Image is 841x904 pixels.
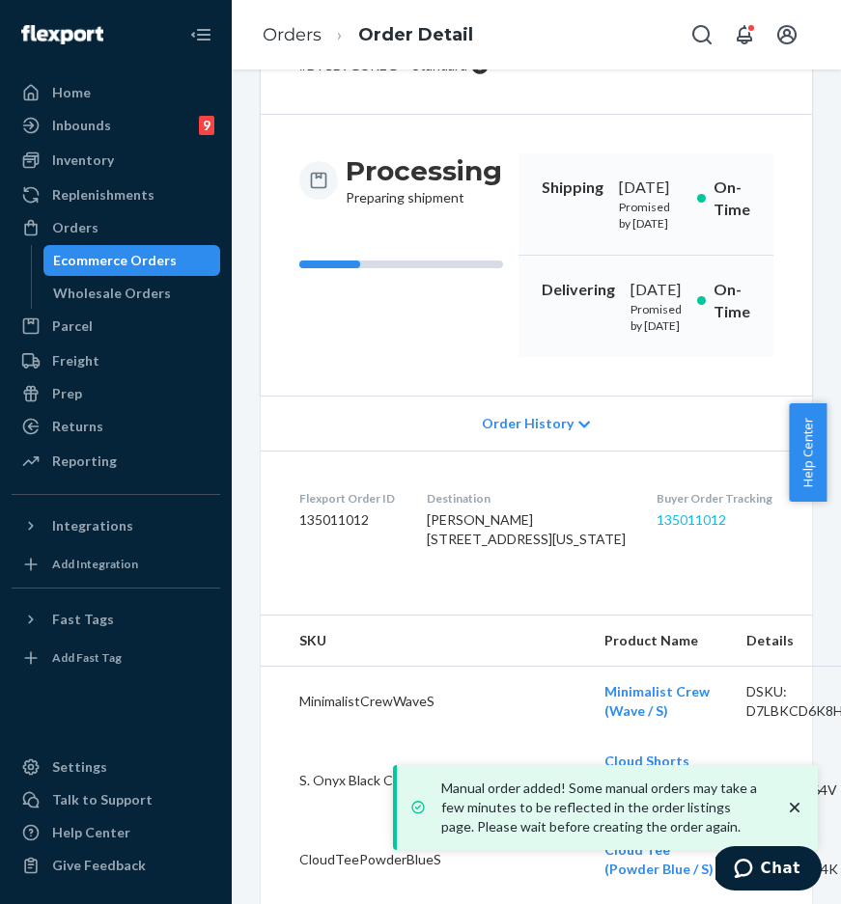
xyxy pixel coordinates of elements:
[52,556,138,572] div: Add Integration
[52,218,98,237] div: Orders
[12,311,220,342] a: Parcel
[12,752,220,782] a: Settings
[12,549,220,580] a: Add Integration
[346,153,502,207] div: Preparing shipment
[52,116,111,135] div: Inbounds
[12,643,220,673] a: Add Fast Tag
[657,511,726,528] a: 135011012
[631,279,682,301] div: [DATE]
[52,83,91,102] div: Home
[604,683,710,719] a: Minimalist Crew (Wave / S)
[52,790,153,809] div: Talk to Support
[52,516,133,535] div: Integrations
[714,279,750,323] p: On-Time
[346,153,502,188] h3: Processing
[789,403,827,502] button: Help Center
[52,757,107,777] div: Settings
[785,798,804,817] svg: close toast
[12,110,220,141] a: Inbounds9
[542,177,603,199] p: Shipping
[261,667,589,737] td: MinimalistCrewWaveS
[441,779,766,836] p: Manual order added! Some manual orders may take a few minutes to be reflected in the order listin...
[52,417,103,436] div: Returns
[299,490,396,507] dt: Flexport Order ID
[714,177,750,221] p: On-Time
[12,345,220,376] a: Freight
[52,384,82,403] div: Prep
[12,446,220,477] a: Reporting
[12,378,220,409] a: Prep
[52,151,114,170] div: Inventory
[12,411,220,442] a: Returns
[53,284,171,303] div: Wholesale Orders
[427,490,627,507] dt: Destination
[52,610,114,629] div: Fast Tags
[299,510,396,530] dd: 135011012
[12,817,220,848] a: Help Center
[52,185,154,205] div: Replenishments
[261,736,589,825] td: S. Onyx Black Cloud Shorts
[261,616,589,667] th: SKU
[631,301,682,334] p: Promised by [DATE]
[12,77,220,108] a: Home
[12,850,220,881] button: Give Feedback
[52,316,93,336] div: Parcel
[12,510,220,541] button: Integrations
[53,251,177,270] div: Ecommerce Orders
[12,604,220,635] button: Fast Tags
[482,414,574,433] span: Order History
[657,490,773,507] dt: Buyer Order Tracking
[619,177,682,199] div: [DATE]
[542,279,615,301] p: Delivering
[12,212,220,243] a: Orders
[52,823,130,842] div: Help Center
[427,511,626,547] span: [PERSON_NAME] [STREET_ADDRESS][US_STATE]
[715,846,822,894] iframe: Opens a widget where you can chat to one of our agents
[683,15,721,54] button: Open Search Box
[12,784,220,815] button: Talk to Support
[589,616,731,667] th: Product Name
[52,452,117,471] div: Reporting
[12,145,220,176] a: Inventory
[52,351,99,370] div: Freight
[182,15,220,54] button: Close Navigation
[604,753,689,808] a: Cloud Shorts (Small / Onyx Black)
[43,278,221,309] a: Wholesale Orders
[52,856,146,875] div: Give Feedback
[619,199,682,232] p: Promised by [DATE]
[52,649,122,666] div: Add Fast Tag
[21,25,103,44] img: Flexport logo
[43,245,221,276] a: Ecommerce Orders
[263,24,322,45] a: Orders
[358,24,473,45] a: Order Detail
[12,179,220,210] a: Replenishments
[261,825,589,894] td: CloudTeePowderBlueS
[768,15,806,54] button: Open account menu
[199,116,214,135] div: 9
[725,15,764,54] button: Open notifications
[247,7,489,64] ol: breadcrumbs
